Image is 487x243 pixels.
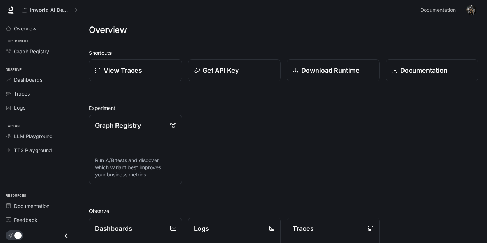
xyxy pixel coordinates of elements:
[420,6,456,15] span: Documentation
[466,5,476,15] img: User avatar
[386,59,479,81] a: Documentation
[14,48,49,55] span: Graph Registry
[89,23,127,37] h1: Overview
[194,224,209,233] p: Logs
[203,65,239,75] p: Get API Key
[89,59,182,81] a: View Traces
[14,202,49,210] span: Documentation
[287,59,380,81] a: Download Runtime
[464,3,478,17] button: User avatar
[14,25,36,32] span: Overview
[89,115,182,184] a: Graph RegistryRun A/B tests and discover which variant best improves your business metrics
[400,65,448,75] p: Documentation
[14,76,42,83] span: Dashboards
[14,231,22,239] span: Dark mode toggle
[14,132,53,140] span: LLM Playground
[95,121,141,130] p: Graph Registry
[19,3,81,17] button: All workspaces
[95,224,132,233] p: Dashboards
[3,130,77,142] a: LLM Playground
[104,65,142,75] p: View Traces
[89,104,478,112] h2: Experiment
[3,87,77,100] a: Traces
[3,73,77,86] a: Dashboards
[89,49,478,57] h2: Shortcuts
[301,65,360,75] p: Download Runtime
[3,45,77,58] a: Graph Registry
[417,3,461,17] a: Documentation
[3,144,77,156] a: TTS Playground
[89,207,478,215] h2: Observe
[58,228,74,243] button: Close drawer
[3,101,77,114] a: Logs
[3,200,77,212] a: Documentation
[14,104,25,111] span: Logs
[14,90,30,97] span: Traces
[14,146,52,154] span: TTS Playground
[293,224,314,233] p: Traces
[95,157,176,178] p: Run A/B tests and discover which variant best improves your business metrics
[30,7,70,13] p: Inworld AI Demos
[14,216,37,224] span: Feedback
[3,214,77,226] a: Feedback
[188,59,281,81] button: Get API Key
[3,22,77,35] a: Overview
